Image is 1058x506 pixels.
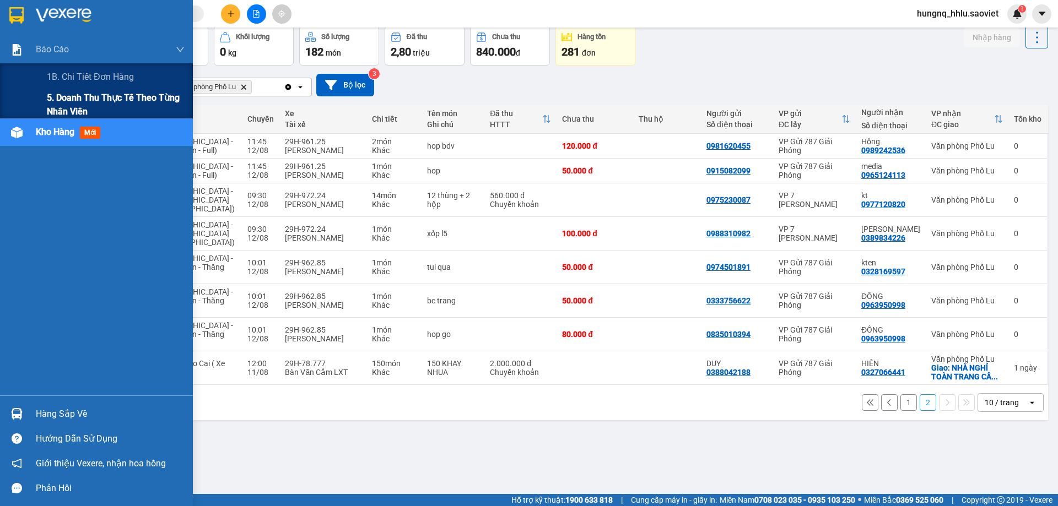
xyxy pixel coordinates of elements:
[80,127,100,139] span: mới
[779,109,841,118] div: VP gửi
[372,162,416,171] div: 1 món
[227,10,235,18] span: plus
[372,191,416,200] div: 14 món
[155,254,233,280] span: [GEOGRAPHIC_DATA] - Sapa (Cabin - Thăng Long)
[247,225,274,233] div: 09:30
[861,171,905,179] div: 0965124113
[285,292,361,301] div: 29H-962.85
[247,191,274,200] div: 09:30
[305,45,323,58] span: 182
[214,26,294,66] button: Khối lượng0kg
[427,109,479,118] div: Tên món
[155,137,233,155] span: [GEOGRAPHIC_DATA] - Sapa (Cabin - Full)
[900,394,917,411] button: 1
[285,146,361,155] div: [PERSON_NAME]
[427,296,479,305] div: bc trang
[779,120,841,129] div: ĐC lấy
[864,494,943,506] span: Miền Bắc
[706,263,751,271] div: 0974501891
[321,33,349,41] div: Số lượng
[372,359,416,368] div: 150 món
[706,120,768,129] div: Số điện thoại
[285,301,361,309] div: [PERSON_NAME]
[427,166,479,175] div: hop
[1032,4,1051,24] button: caret-down
[247,368,274,377] div: 11/08
[285,267,361,276] div: [PERSON_NAME]
[285,325,361,334] div: 29H-962.85
[296,83,305,91] svg: open
[372,200,416,209] div: Khác
[706,229,751,238] div: 0988310982
[247,146,274,155] div: 12/08
[247,200,274,209] div: 12/08
[285,334,361,343] div: [PERSON_NAME]
[254,81,255,93] input: Selected Văn phòng Phố Lu.
[861,325,920,334] div: ĐÔNG
[985,397,1019,408] div: 10 / trang
[372,137,416,146] div: 2 món
[372,267,416,276] div: Khác
[247,359,274,368] div: 12:00
[490,120,542,129] div: HTTT
[240,84,247,90] svg: Delete
[896,496,943,504] strong: 0369 525 060
[931,166,1003,175] div: Văn phòng Phố Lu
[639,115,695,123] div: Thu hộ
[427,142,479,150] div: hop bdv
[285,137,361,146] div: 29H-961.25
[931,355,1003,363] div: Văn phòng Phố Lu
[861,301,905,309] div: 0963950998
[47,70,134,84] span: 1B. Chi tiết đơn hàng
[476,45,516,58] span: 840.000
[285,162,361,171] div: 29H-961.25
[407,33,427,41] div: Đã thu
[11,44,23,56] img: solution-icon
[247,325,274,334] div: 10:01
[931,363,1003,381] div: Giao: NHÀ NGHỈ TOÀN TRANG CẦU BẮC NGẦM
[272,4,292,24] button: aim
[997,496,1005,504] span: copyright
[285,191,361,200] div: 29H-972.24
[484,105,557,134] th: Toggle SortBy
[565,496,613,504] strong: 1900 633 818
[779,137,850,155] div: VP Gửi 787 Giải Phóng
[1018,5,1026,13] sup: 1
[931,120,994,129] div: ĐC giao
[12,458,22,469] span: notification
[47,91,185,118] span: 5. Doanh thu thực tế theo từng nhân viên
[372,146,416,155] div: Khác
[577,33,606,41] div: Hàng tồn
[1014,263,1041,271] div: 0
[372,171,416,179] div: Khác
[427,229,479,238] div: xốp l5
[490,368,551,377] div: Chuyển khoản
[706,296,751,305] div: 0333756622
[247,162,274,171] div: 11:45
[779,191,850,209] div: VP 7 [PERSON_NAME]
[285,359,361,368] div: 29H-78.777
[926,105,1008,134] th: Toggle SortBy
[779,359,850,377] div: VP Gửi 787 Giải Phóng
[372,325,416,334] div: 1 món
[582,48,596,57] span: đơn
[285,225,361,233] div: 29H-972.24
[490,191,551,200] div: 560.000 đ
[175,80,252,94] span: Văn phòng Phố Lu, close by backspace
[991,372,998,381] span: ...
[247,171,274,179] div: 12/08
[11,127,23,138] img: warehouse-icon
[861,225,920,233] div: Anh Điệp
[562,115,628,123] div: Chưa thu
[706,109,768,118] div: Người gửi
[372,334,416,343] div: Khác
[861,146,905,155] div: 0989242536
[631,494,717,506] span: Cung cấp máy in - giấy in:
[36,456,166,470] span: Giới thiệu Vexere, nhận hoa hồng
[427,263,479,271] div: tui qua
[155,287,233,314] span: [GEOGRAPHIC_DATA] - Sapa (Cabin - Thăng Long)
[861,292,920,301] div: ĐÔNG
[773,105,856,134] th: Toggle SortBy
[621,494,623,506] span: |
[247,258,274,267] div: 10:01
